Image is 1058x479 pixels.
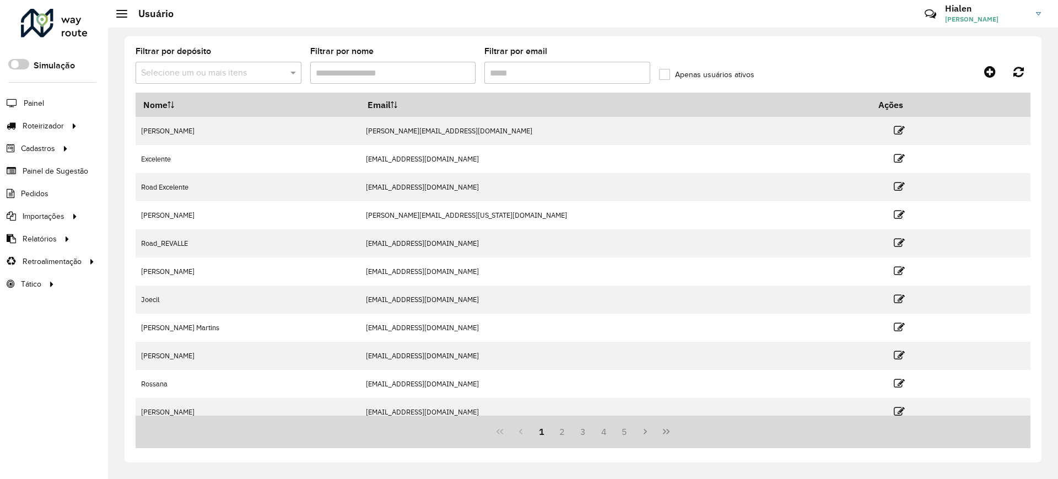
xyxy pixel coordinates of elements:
td: [PERSON_NAME] [136,342,360,370]
a: Editar [894,179,905,194]
span: Retroalimentação [23,256,82,267]
span: Cadastros [21,143,55,154]
span: Relatórios [23,233,57,245]
a: Editar [894,235,905,250]
button: 2 [552,421,573,442]
a: Editar [894,320,905,335]
span: Painel de Sugestão [23,165,88,177]
span: Roteirizador [23,120,64,132]
a: Editar [894,376,905,391]
td: [PERSON_NAME][EMAIL_ADDRESS][DOMAIN_NAME] [360,117,871,145]
button: 1 [531,421,552,442]
th: Ações [871,93,937,116]
td: [PERSON_NAME] [136,398,360,426]
td: [EMAIL_ADDRESS][DOMAIN_NAME] [360,370,871,398]
a: Editar [894,404,905,419]
td: Rossana [136,370,360,398]
td: Road Excelente [136,173,360,201]
a: Editar [894,207,905,222]
label: Filtrar por depósito [136,45,211,58]
button: Last Page [656,421,677,442]
a: Editar [894,151,905,166]
button: Next Page [635,421,656,442]
td: [PERSON_NAME] Martins [136,314,360,342]
th: Email [360,93,871,117]
td: [EMAIL_ADDRESS][DOMAIN_NAME] [360,286,871,314]
span: [PERSON_NAME] [945,14,1028,24]
label: Filtrar por nome [310,45,374,58]
span: Importações [23,211,64,222]
a: Editar [894,263,905,278]
td: [EMAIL_ADDRESS][DOMAIN_NAME] [360,314,871,342]
label: Apenas usuários ativos [659,69,754,80]
button: 4 [593,421,614,442]
label: Filtrar por email [484,45,547,58]
button: 3 [573,421,593,442]
td: [PERSON_NAME] [136,201,360,229]
td: [EMAIL_ADDRESS][DOMAIN_NAME] [360,342,871,370]
td: [EMAIL_ADDRESS][DOMAIN_NAME] [360,173,871,201]
a: Editar [894,123,905,138]
label: Simulação [34,59,75,72]
td: [PERSON_NAME] [136,117,360,145]
td: [EMAIL_ADDRESS][DOMAIN_NAME] [360,398,871,426]
a: Editar [894,292,905,306]
td: [EMAIL_ADDRESS][DOMAIN_NAME] [360,145,871,173]
td: Excelente [136,145,360,173]
span: Pedidos [21,188,48,200]
span: Painel [24,98,44,109]
button: 5 [614,421,635,442]
td: Joecil [136,286,360,314]
td: Road_REVALLE [136,229,360,257]
h2: Usuário [127,8,174,20]
a: Contato Rápido [919,2,942,26]
td: [EMAIL_ADDRESS][DOMAIN_NAME] [360,257,871,286]
th: Nome [136,93,360,117]
span: Tático [21,278,41,290]
td: [EMAIL_ADDRESS][DOMAIN_NAME] [360,229,871,257]
a: Editar [894,348,905,363]
td: [PERSON_NAME] [136,257,360,286]
td: [PERSON_NAME][EMAIL_ADDRESS][US_STATE][DOMAIN_NAME] [360,201,871,229]
h3: Hialen [945,3,1028,14]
